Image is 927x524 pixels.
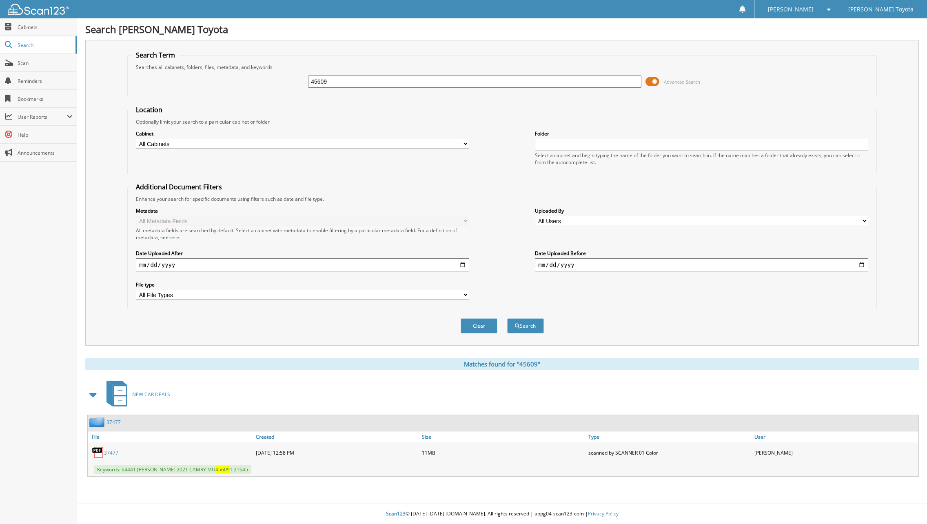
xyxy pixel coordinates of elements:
a: File [88,431,254,442]
span: User Reports [18,113,67,120]
div: [DATE] 12:58 PM [254,444,420,461]
legend: Search Term [132,51,179,60]
label: Date Uploaded Before [535,250,868,257]
input: end [535,258,868,271]
span: 45609 [215,466,230,473]
a: NEW CAR DEALS [102,378,170,411]
span: Reminders [18,78,73,84]
span: Bookmarks [18,95,73,102]
div: Matches found for "45609" [85,358,919,370]
a: Size [420,431,586,442]
span: Advanced Search [664,79,700,85]
button: Search [507,318,544,333]
label: Date Uploaded After [136,250,469,257]
a: Created [254,431,420,442]
div: 11MB [420,444,586,461]
div: Enhance your search for specific documents using filters such as date and file type. [132,195,872,202]
label: Metadata [136,207,469,214]
a: 37477 [106,419,121,426]
img: PDF.png [92,446,104,459]
label: Cabinet [136,130,469,137]
legend: Additional Document Filters [132,182,226,191]
span: Help [18,131,73,138]
div: All metadata fields are searched by default. Select a cabinet with metadata to enable filtering b... [136,227,469,241]
input: start [136,258,469,271]
a: Privacy Policy [588,510,619,517]
span: Scan [18,60,73,67]
img: folder2.png [89,417,106,427]
div: Select a cabinet and begin typing the name of the folder you want to search in. If the name match... [535,152,868,166]
span: Search [18,42,71,49]
div: Searches all cabinets, folders, files, metadata, and keywords [132,64,872,71]
label: Folder [535,130,868,137]
a: User [752,431,918,442]
a: here [169,234,179,241]
a: Type [586,431,752,442]
div: [PERSON_NAME] [752,444,918,461]
span: Announcements [18,149,73,156]
span: Keywords: 64441 [PERSON_NAME] 2021 CAMRY MU 1 21645 [94,465,251,474]
span: [PERSON_NAME] [768,7,814,12]
a: 37477 [104,449,118,456]
div: © [DATE]-[DATE] [DOMAIN_NAME]. All rights reserved | appg04-scan123-com | [77,504,927,524]
div: Optionally limit your search to a particular cabinet or folder [132,118,872,125]
legend: Location [132,105,166,114]
img: scan123-logo-white.svg [8,4,69,15]
button: Clear [461,318,497,333]
span: Scan123 [386,510,406,517]
div: scanned by SCANNER 01 Color [586,444,752,461]
span: Cabinets [18,24,73,31]
span: [PERSON_NAME] Toyota [848,7,914,12]
label: Uploaded By [535,207,868,214]
span: NEW CAR DEALS [132,391,170,398]
label: File type [136,281,469,288]
h1: Search [PERSON_NAME] Toyota [85,22,919,36]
